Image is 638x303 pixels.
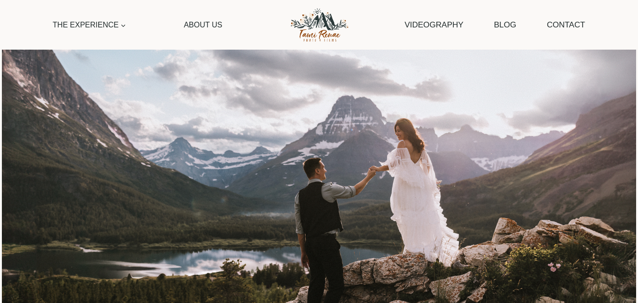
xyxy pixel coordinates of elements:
a: Blog [489,13,521,37]
a: Videography [400,13,468,37]
a: The Experience [48,14,131,35]
span: The Experience [53,19,127,31]
a: Contact [542,13,590,37]
a: About Us [179,14,227,35]
nav: Secondary [400,13,590,37]
nav: Primary [48,14,227,35]
img: Tami Renae Photo & Films Logo [280,5,358,44]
